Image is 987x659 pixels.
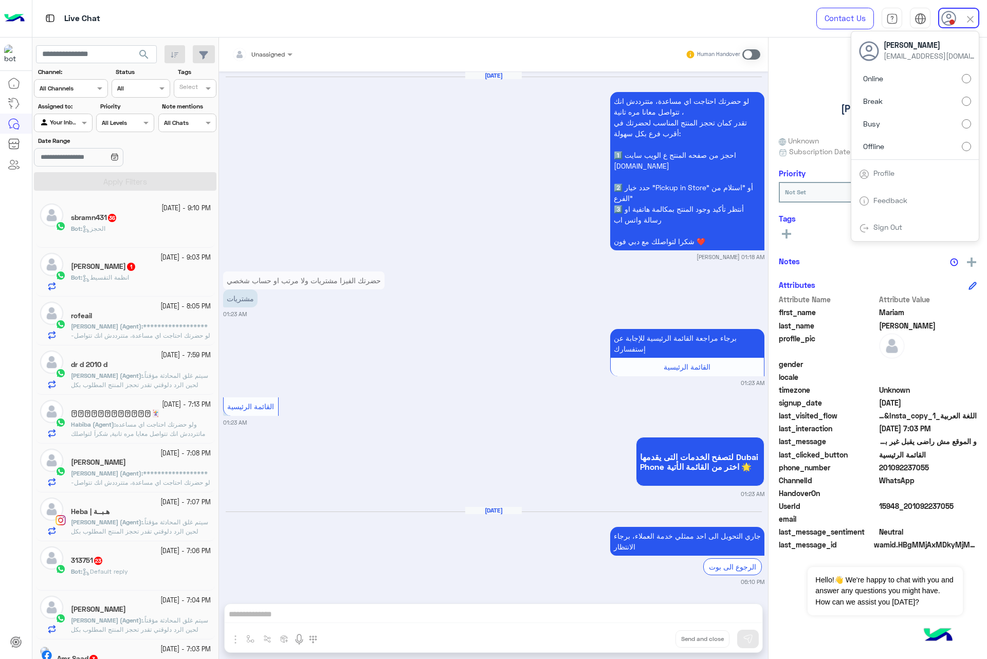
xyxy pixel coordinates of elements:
[741,490,764,498] small: 01:23 AM
[161,204,211,213] small: [DATE] - 9:10 PM
[71,616,141,624] span: [PERSON_NAME] (Agent)
[108,214,116,222] span: 36
[138,48,150,61] span: search
[610,329,764,358] p: 5/10/2025, 1:23 AM
[71,616,143,624] b: :
[785,188,806,196] b: Not Set
[71,469,143,477] b: :
[223,418,247,427] small: 01:23 AM
[879,307,977,318] span: Mariam
[71,605,126,614] h5: محمد سعيد محمد
[879,526,977,537] span: 0
[160,449,211,459] small: [DATE] - 7:08 PM
[223,271,385,289] p: 5/10/2025, 1:23 AM
[915,13,926,25] img: tab
[71,507,109,516] h5: Heba | هـبــة
[178,67,215,77] label: Tags
[779,475,877,486] span: ChannelId
[879,294,977,305] span: Attribute Value
[779,280,815,289] h6: Attributes
[251,50,285,58] span: Unassigned
[71,469,141,477] span: [PERSON_NAME] (Agent)
[56,515,66,525] img: Instagram
[962,97,971,106] input: Break
[40,302,63,325] img: defaultAdmin.png
[879,359,977,370] span: null
[161,351,211,360] small: [DATE] - 7:59 PM
[71,273,82,281] b: :
[71,568,81,575] span: Bot
[44,12,57,25] img: tab
[40,498,63,521] img: defaultAdmin.png
[56,564,66,574] img: WhatsApp
[610,527,764,556] p: 6/10/2025, 6:10 PM
[863,141,884,152] span: Offline
[162,400,211,410] small: [DATE] - 7:13 PM
[71,372,143,379] b: :
[779,359,877,370] span: gender
[874,539,977,550] span: wamid.HBgMMjAxMDkyMjM3MDU1FQIAEhgUM0FFOTcwMjRBRjAzNjRCMDE2ODgA
[56,221,66,231] img: WhatsApp
[71,420,205,447] span: ولو حضرتك احتاجت اي مساعده ماتترددش انك تتواصل معايا مره تانية, شكراَ لتواصلك مع دبي فون❤️
[962,74,971,83] input: Online
[779,436,877,447] span: last_message
[71,225,82,232] b: :
[160,546,211,556] small: [DATE] - 7:06 PM
[863,118,880,129] span: Busy
[879,501,977,511] span: 15948_201092237055
[879,397,977,408] span: 2025-10-06T16:02:54.884Z
[779,539,872,550] span: last_message_id
[879,410,977,421] span: اللغة العربية_Facebook&Insta_copy_1
[56,417,66,428] img: WhatsApp
[816,8,874,29] a: Contact Us
[779,526,877,537] span: last_message_sentiment
[56,466,66,477] img: WhatsApp
[38,67,107,77] label: Channel:
[64,12,100,26] p: Live Chat
[675,630,729,648] button: Send and close
[808,567,962,615] span: Hello!👋 We're happy to chat with you and answer any questions you might have. How can we assist y...
[779,462,877,473] span: phone_number
[841,103,915,115] h5: [PERSON_NAME]
[71,518,143,526] b: :
[71,556,103,565] h5: 313751
[40,204,63,227] img: defaultAdmin.png
[779,333,877,357] span: profile_pic
[82,568,128,575] span: Default reply
[873,169,894,177] a: Profile
[178,82,198,94] div: Select
[697,253,764,261] small: [PERSON_NAME] 01:18 AM
[920,618,956,654] img: hulul-logo.png
[160,302,211,312] small: [DATE] - 8:05 PM
[779,423,877,434] span: last_interaction
[879,514,977,524] span: null
[879,320,977,331] span: Mohamed
[859,196,869,206] img: tab
[962,119,971,129] input: Busy
[223,310,247,318] small: 01:23 AM
[879,372,977,382] span: null
[38,102,91,111] label: Assigned to:
[779,214,977,223] h6: Tags
[160,596,211,606] small: [DATE] - 7:04 PM
[664,362,710,371] span: القائمة الرئيسية
[71,273,81,281] span: Bot
[160,498,211,507] small: [DATE] - 7:07 PM
[962,142,971,151] input: Offline
[40,647,49,656] img: picture
[71,420,114,428] span: Habiba (Agent)
[779,294,877,305] span: Attribute Name
[779,385,877,395] span: timezone
[779,501,877,511] span: UserId
[779,372,877,382] span: locale
[71,262,136,271] h5: Nourhan Eltokhy
[879,488,977,499] span: null
[859,169,869,179] img: tab
[40,253,63,276] img: defaultAdmin.png
[779,397,877,408] span: signup_date
[879,333,905,359] img: defaultAdmin.png
[610,92,764,250] p: 5/10/2025, 1:18 AM
[465,72,522,79] h6: [DATE]
[223,289,258,307] p: 5/10/2025, 1:23 AM
[71,518,141,526] span: [PERSON_NAME] (Agent)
